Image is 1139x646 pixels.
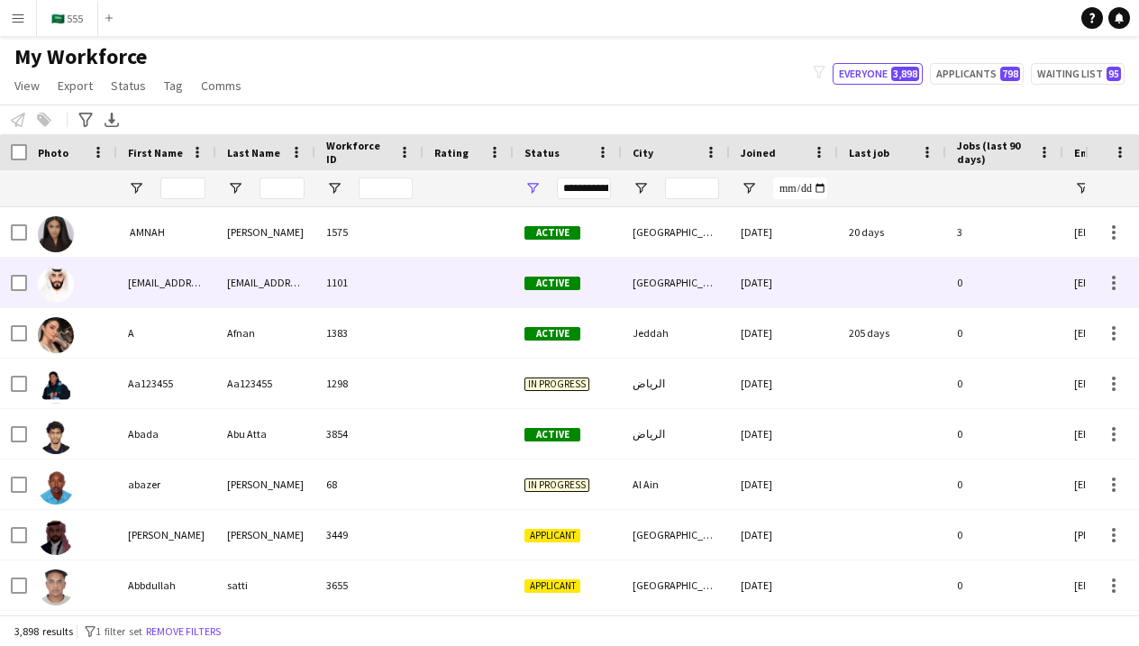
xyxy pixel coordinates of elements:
[227,146,280,159] span: Last Name
[38,267,74,303] img: 3khaled7@gmail.com 3khaled7@gmail.com
[117,560,216,610] div: Abbdullah
[117,359,216,408] div: Aa123455
[194,74,249,97] a: Comms
[622,207,730,257] div: [GEOGRAPHIC_DATA]
[216,560,315,610] div: satti
[1107,67,1121,81] span: 95
[38,569,74,605] img: Abbdullah satti
[622,409,730,459] div: الرياض
[117,409,216,459] div: ‏Abada
[315,510,424,560] div: 3449
[216,308,315,358] div: Afnan
[665,177,719,199] input: City Filter Input
[946,207,1063,257] div: 3
[891,67,919,81] span: 3,898
[946,409,1063,459] div: 0
[633,146,653,159] span: City
[849,146,889,159] span: Last job
[50,74,100,97] a: Export
[622,560,730,610] div: [GEOGRAPHIC_DATA]
[7,74,47,97] a: View
[37,1,98,36] button: 🇸🇦 555
[96,624,142,638] span: 1 filter set
[315,459,424,509] div: 68
[622,359,730,408] div: الرياض
[730,560,838,610] div: [DATE]
[315,258,424,307] div: 1101
[128,146,183,159] span: First Name
[957,139,1031,166] span: Jobs (last 90 days)
[524,146,560,159] span: Status
[359,177,413,199] input: Workforce ID Filter Input
[117,207,216,257] div: ‏ AMNAH
[157,74,190,97] a: Tag
[38,519,74,555] img: Abbas Omer
[326,180,342,196] button: Open Filter Menu
[216,258,315,307] div: [EMAIL_ADDRESS][DOMAIN_NAME]
[633,180,649,196] button: Open Filter Menu
[128,180,144,196] button: Open Filter Menu
[227,180,243,196] button: Open Filter Menu
[315,359,424,408] div: 1298
[38,469,74,505] img: abazer sidahmed Mohammed
[216,359,315,408] div: Aa123455
[524,428,580,441] span: Active
[216,409,315,459] div: ‏Abu Atta
[838,207,946,257] div: 20 days
[434,146,469,159] span: Rating
[75,109,96,131] app-action-btn: Advanced filters
[326,139,391,166] span: Workforce ID
[730,409,838,459] div: [DATE]
[524,579,580,593] span: Applicant
[833,63,923,85] button: Everyone3,898
[315,207,424,257] div: 1575
[111,77,146,94] span: Status
[160,177,205,199] input: First Name Filter Input
[14,77,40,94] span: View
[946,258,1063,307] div: 0
[38,418,74,454] img: ‏Abada ‏Abu Atta
[730,510,838,560] div: [DATE]
[622,459,730,509] div: Al Ain
[946,459,1063,509] div: 0
[730,359,838,408] div: [DATE]
[622,308,730,358] div: Jeddah
[142,622,224,641] button: Remove filters
[730,308,838,358] div: [DATE]
[524,277,580,290] span: Active
[730,207,838,257] div: [DATE]
[216,207,315,257] div: [PERSON_NAME]
[216,510,315,560] div: [PERSON_NAME]
[117,510,216,560] div: [PERSON_NAME]
[201,77,241,94] span: Comms
[730,258,838,307] div: [DATE]
[741,146,776,159] span: Joined
[1074,146,1103,159] span: Email
[524,529,580,542] span: Applicant
[838,308,946,358] div: 205 days
[315,409,424,459] div: 3854
[117,308,216,358] div: A
[946,359,1063,408] div: 0
[622,510,730,560] div: [GEOGRAPHIC_DATA]
[730,459,838,509] div: [DATE]
[524,327,580,341] span: Active
[14,43,147,70] span: My Workforce
[524,478,589,492] span: In progress
[1031,63,1125,85] button: Waiting list95
[101,109,123,131] app-action-btn: Export XLSX
[524,226,580,240] span: Active
[216,459,315,509] div: [PERSON_NAME]
[38,317,74,353] img: A Afnan
[164,77,183,94] span: Tag
[260,177,305,199] input: Last Name Filter Input
[104,74,153,97] a: Status
[741,180,757,196] button: Open Filter Menu
[524,180,541,196] button: Open Filter Menu
[117,459,216,509] div: abazer
[946,510,1063,560] div: 0
[117,258,216,307] div: [EMAIL_ADDRESS][DOMAIN_NAME]
[524,378,589,391] span: In progress
[946,308,1063,358] div: 0
[315,308,424,358] div: 1383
